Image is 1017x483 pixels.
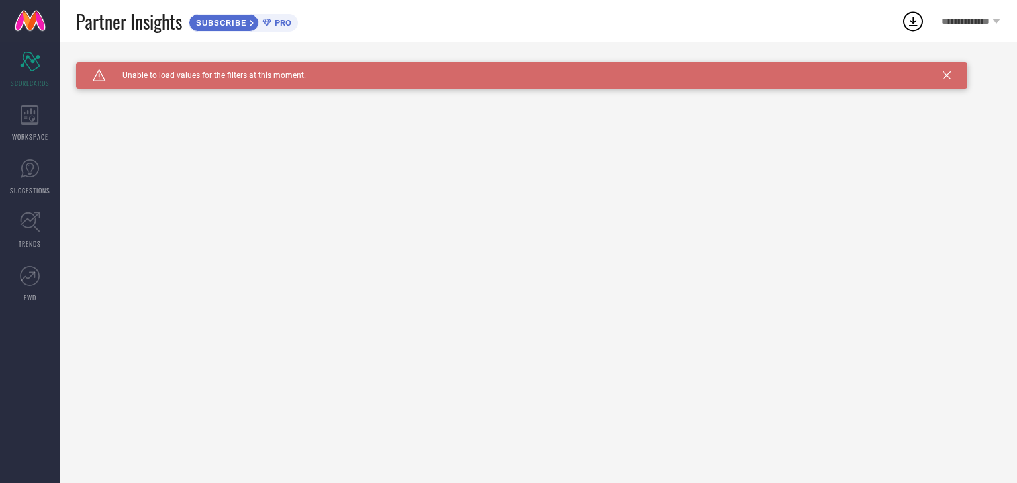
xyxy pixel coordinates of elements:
span: SCORECARDS [11,78,50,88]
span: Unable to load values for the filters at this moment. [106,71,306,80]
span: PRO [271,18,291,28]
div: Open download list [901,9,925,33]
span: SUBSCRIBE [189,18,250,28]
span: SUGGESTIONS [10,185,50,195]
span: Partner Insights [76,8,182,35]
span: FWD [24,292,36,302]
a: SUBSCRIBEPRO [189,11,298,32]
div: Unable to load filters at this moment. Please try later. [76,62,1000,73]
span: TRENDS [19,239,41,249]
span: WORKSPACE [12,132,48,142]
